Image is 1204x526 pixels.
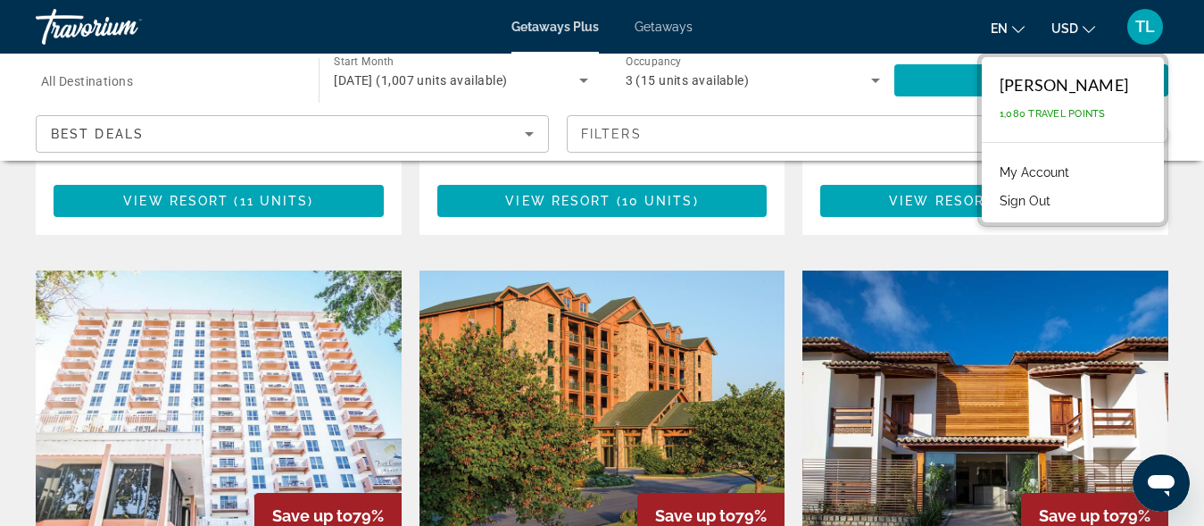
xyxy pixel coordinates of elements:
iframe: Button to launch messaging window [1133,455,1190,512]
span: 1,080 Travel Points [1000,108,1106,120]
span: Start Month [334,55,394,68]
button: Change language [991,15,1025,41]
span: All Destinations [41,74,133,88]
span: [DATE] (1,007 units available) [334,73,507,88]
mat-select: Sort by [51,123,534,145]
button: Search [894,64,1168,96]
input: Select destination [41,71,295,92]
span: 11 units [240,194,309,208]
span: View Resort [889,194,994,208]
a: Travorium [36,4,214,50]
span: 3 (15 units available) [626,73,750,88]
button: View Resort(10 units) [437,185,768,217]
a: My Account [991,161,1078,184]
span: Filters [581,127,642,141]
span: 10 units [622,194,693,208]
span: View Resort [123,194,228,208]
span: View Resort [505,194,610,208]
span: ( ) [610,194,698,208]
span: ( ) [228,194,313,208]
span: Save up to [1039,506,1119,525]
span: Save up to [272,506,353,525]
a: Getaways Plus [511,20,599,34]
a: Getaways [635,20,693,34]
span: TL [1135,18,1155,36]
span: en [991,21,1008,36]
button: Sign Out [991,189,1059,213]
button: Filters [567,115,1080,153]
span: USD [1051,21,1078,36]
div: [PERSON_NAME] [1000,75,1128,95]
span: Save up to [655,506,735,525]
span: Best Deals [51,127,144,141]
button: Change currency [1051,15,1095,41]
button: User Menu [1122,8,1168,46]
button: View Resort(11 units) [54,185,384,217]
button: View Resort(10 units) [820,185,1150,217]
span: Occupancy [626,55,682,68]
